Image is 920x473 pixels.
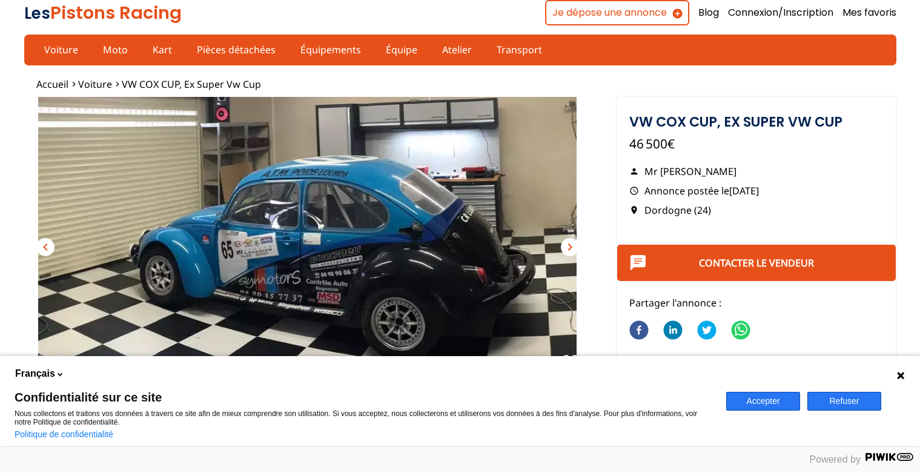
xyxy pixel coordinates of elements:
[24,342,65,385] button: Play or Pause Slideshow
[731,313,750,349] button: whatsapp
[629,313,649,349] button: facebook
[629,296,884,309] p: Partager l'annonce :
[24,97,591,412] img: image
[145,39,180,60] a: Kart
[15,391,712,403] span: Confidentialité sur ce site
[95,39,136,60] a: Moto
[550,342,591,385] button: Open Fullscreen
[842,6,896,19] a: Mes favoris
[36,78,68,91] a: Accueil
[38,240,53,254] span: chevron_left
[434,39,480,60] a: Atelier
[698,6,719,19] a: Blog
[36,39,86,60] a: Voiture
[629,203,884,217] p: Dordogne (24)
[663,313,683,349] button: linkedin
[629,115,884,128] h1: VW COX CUP, ex super vw cup
[629,184,884,197] p: Annonce postée le [DATE]
[489,39,550,60] a: Transport
[728,6,833,19] a: Connexion/Inscription
[24,2,50,24] span: Les
[807,392,881,411] button: Refuser
[189,39,283,60] a: Pièces détachées
[36,238,55,256] button: chevron_left
[617,245,896,281] button: Contacter le vendeur
[810,454,861,465] span: Powered by
[697,313,716,349] button: twitter
[561,238,579,256] button: chevron_right
[563,240,577,254] span: chevron_right
[293,39,369,60] a: Équipements
[24,1,182,25] a: LesPistons Racing
[78,78,112,91] a: Voiture
[15,367,55,380] span: Français
[122,78,261,91] a: VW COX CUP, ex super vw cup
[15,429,113,439] a: Politique de confidentialité
[24,97,591,385] div: Go to Slide 9
[378,39,425,60] a: Équipe
[629,165,884,178] p: Mr [PERSON_NAME]
[726,392,800,411] button: Accepter
[629,135,884,153] p: 46 500€
[15,409,712,426] p: Nous collectons et traitons vos données à travers ce site afin de mieux comprendre son utilisatio...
